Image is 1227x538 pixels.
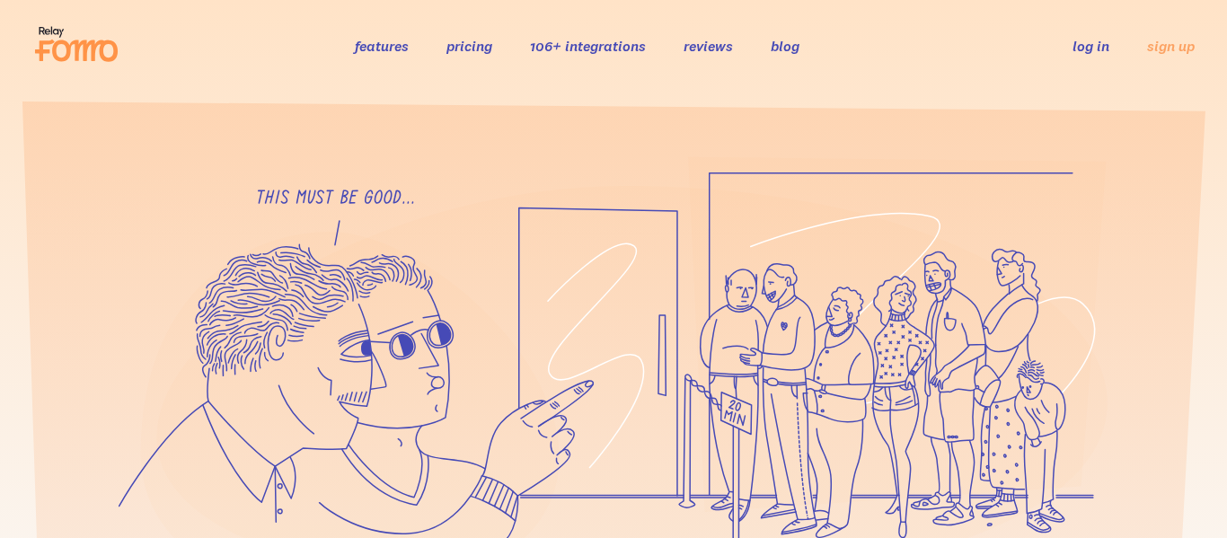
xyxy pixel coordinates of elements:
[771,37,799,55] a: blog
[446,37,492,55] a: pricing
[530,37,646,55] a: 106+ integrations
[1073,37,1109,55] a: log in
[684,37,733,55] a: reviews
[355,37,409,55] a: features
[1147,37,1195,56] a: sign up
